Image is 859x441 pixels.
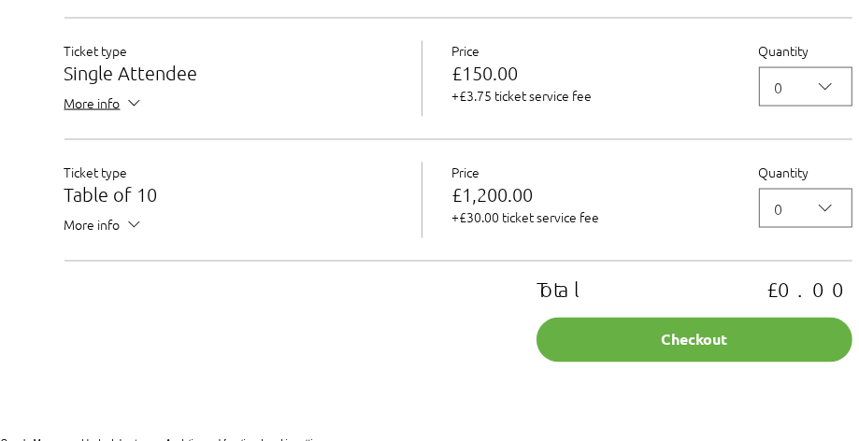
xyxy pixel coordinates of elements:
p: £150.00 [452,64,729,82]
button: Checkout [537,318,852,363]
button: More info [64,215,144,238]
p: £1,200.00 [452,185,729,204]
p: Total [537,280,586,299]
h3: Single Attendee [64,64,392,82]
h3: Table of 10 [64,185,392,204]
button: More info [64,93,144,117]
p: £0.00 [767,280,852,299]
label: Quantity [759,41,852,60]
label: Quantity [759,163,852,181]
span: Price [452,41,480,60]
span: Ticket type [64,163,128,181]
div: 0 [775,76,783,98]
p: +£3.75 ticket service fee [452,86,729,105]
div: 0 [775,197,783,220]
span: Ticket type [64,41,128,60]
p: +£30.00 ticket service fee [452,207,729,226]
span: Price [452,163,480,181]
